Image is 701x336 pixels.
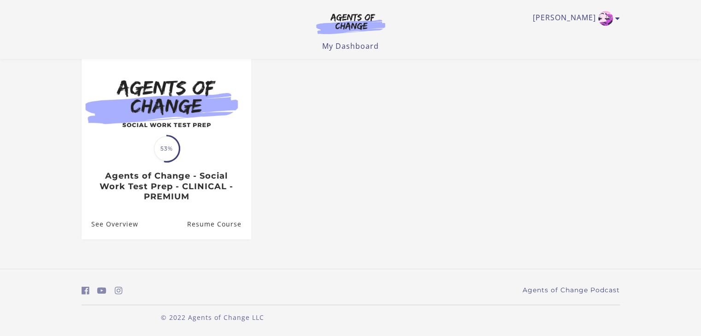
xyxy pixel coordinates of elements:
[82,209,138,239] a: Agents of Change - Social Work Test Prep - CLINICAL - PREMIUM: See Overview
[97,284,106,297] a: https://www.youtube.com/c/AgentsofChangeTestPrepbyMeaganMitchell (Open in a new window)
[187,209,251,239] a: Agents of Change - Social Work Test Prep - CLINICAL - PREMIUM: Resume Course
[533,11,615,26] a: Toggle menu
[115,286,123,295] i: https://www.instagram.com/agentsofchangeprep/ (Open in a new window)
[523,285,620,295] a: Agents of Change Podcast
[82,284,89,297] a: https://www.facebook.com/groups/aswbtestprep (Open in a new window)
[91,171,241,202] h3: Agents of Change - Social Work Test Prep - CLINICAL - PREMIUM
[115,284,123,297] a: https://www.instagram.com/agentsofchangeprep/ (Open in a new window)
[322,41,379,51] a: My Dashboard
[154,136,179,161] span: 53%
[82,313,343,322] p: © 2022 Agents of Change LLC
[306,13,395,34] img: Agents of Change Logo
[82,286,89,295] i: https://www.facebook.com/groups/aswbtestprep (Open in a new window)
[97,286,106,295] i: https://www.youtube.com/c/AgentsofChangeTestPrepbyMeaganMitchell (Open in a new window)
